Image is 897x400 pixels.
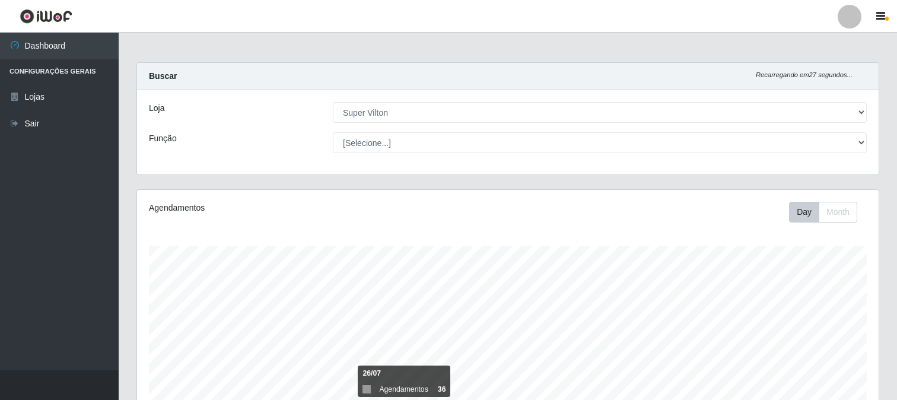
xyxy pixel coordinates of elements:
[149,71,177,81] strong: Buscar
[756,71,853,78] i: Recarregando em 27 segundos...
[149,102,164,115] label: Loja
[20,9,72,24] img: CoreUI Logo
[789,202,867,223] div: Toolbar with button groups
[149,132,177,145] label: Função
[789,202,857,223] div: First group
[789,202,819,223] button: Day
[149,202,438,214] div: Agendamentos
[819,202,857,223] button: Month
